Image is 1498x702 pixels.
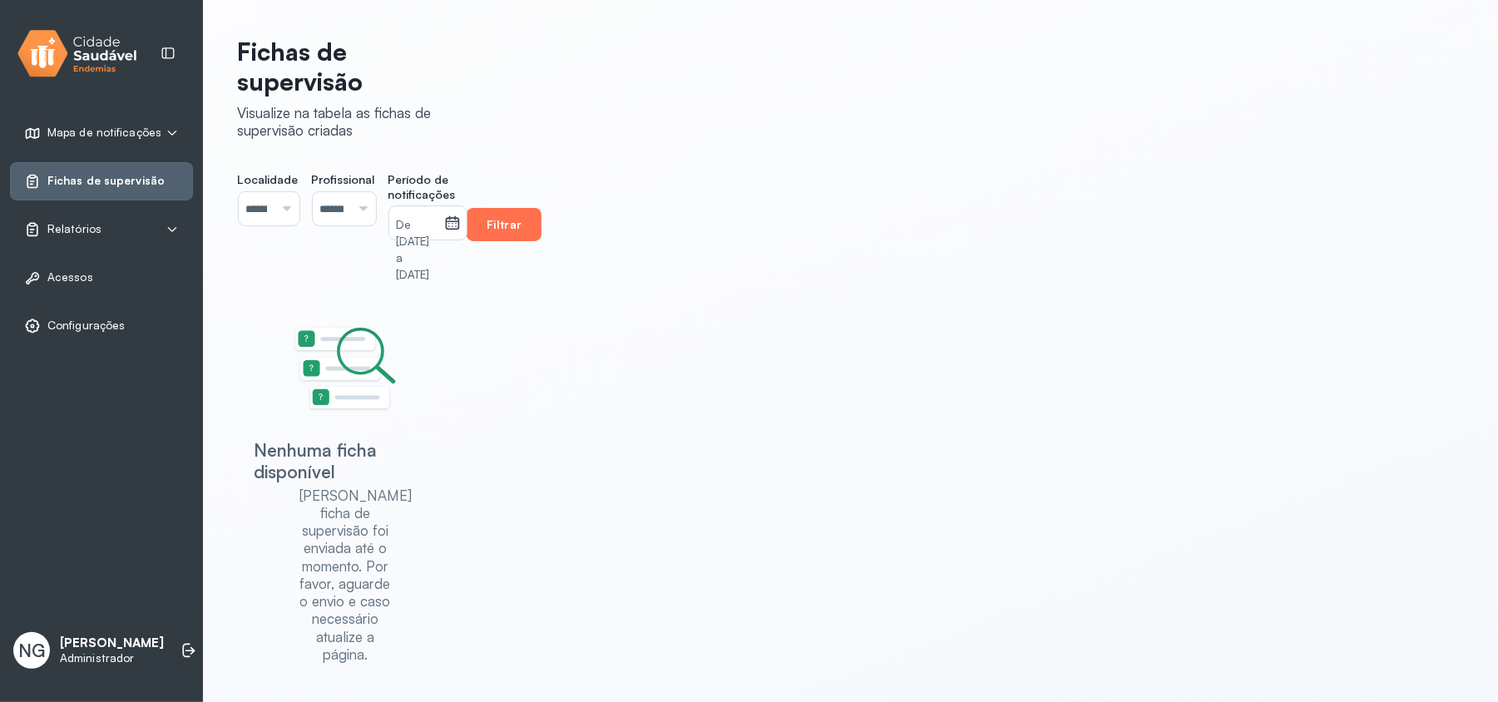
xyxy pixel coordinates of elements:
p: Administrador [60,651,164,665]
span: Configurações [47,319,125,333]
span: NG [18,640,45,661]
div: Nenhuma ficha disponível [254,439,437,483]
p: [PERSON_NAME] [60,635,164,651]
span: Profissional [311,172,374,187]
span: Relatórios [47,222,101,236]
span: Fichas de supervisão [47,174,165,188]
img: Imagem de estado vazio [294,327,397,413]
div: [PERSON_NAME] ficha de supervisão foi enviada até o momento. Por favor, aguarde o envio e caso ne... [299,487,391,664]
span: Localidade [237,172,298,187]
img: logo.svg [17,27,137,81]
span: Período de notificações [388,172,465,201]
div: Visualize na tabela as fichas de supervisão criadas [237,104,440,140]
a: Configurações [24,318,179,334]
span: Acessos [47,270,93,284]
a: Acessos [24,269,179,286]
a: Fichas de supervisão [24,173,179,190]
span: Mapa de notificações [47,126,161,140]
p: Fichas de supervisão [237,37,440,97]
button: Filtrar [467,208,541,241]
small: De [DATE] a [DATE] [396,217,438,284]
